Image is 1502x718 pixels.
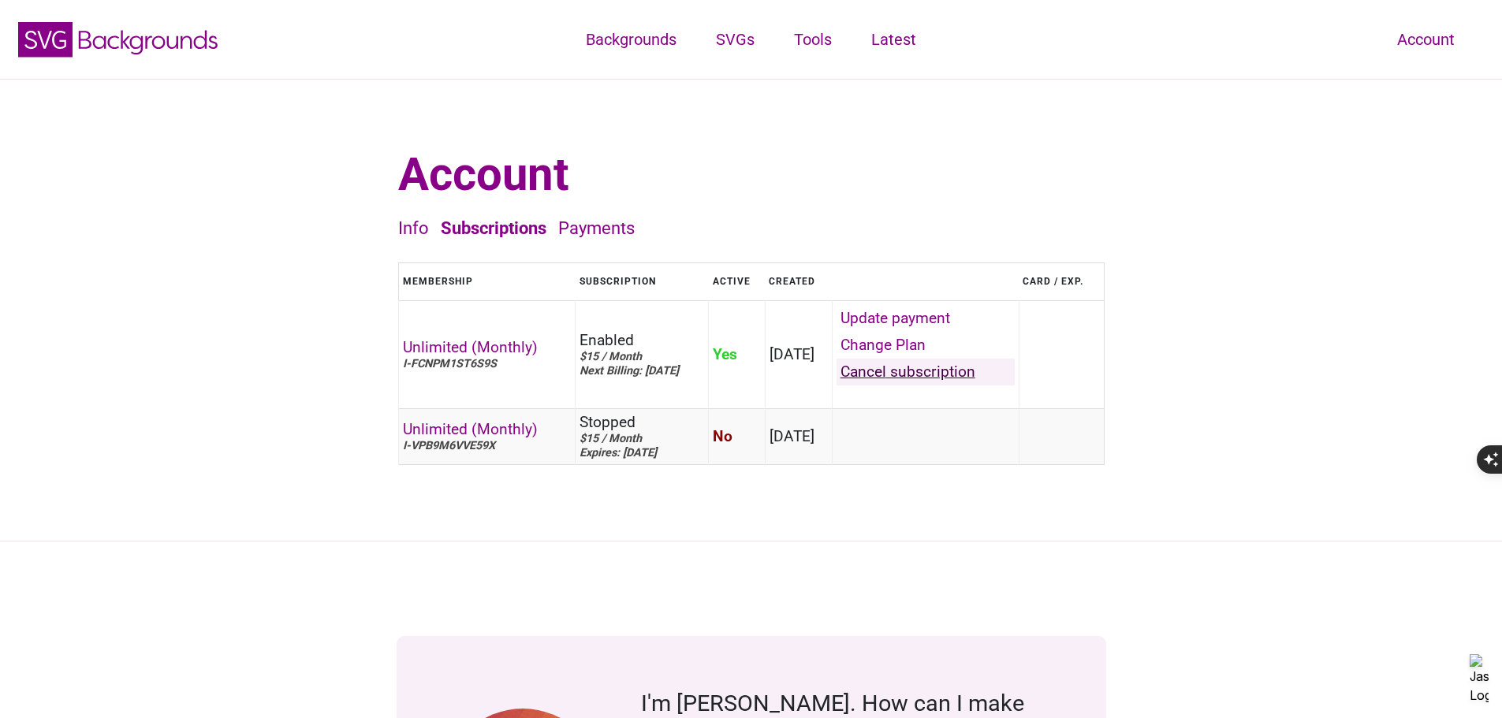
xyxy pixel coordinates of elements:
[1377,16,1474,63] a: Account
[566,16,696,63] a: Backgrounds
[580,413,704,432] div: Stopped
[770,345,828,364] div: [DATE]
[403,420,538,438] a: Unlimited (Monthly)
[441,218,546,238] a: Subscriptions
[765,262,832,300] th: Created
[709,262,766,300] th: Active
[403,357,572,371] div: I-FCNPM1ST6S9S
[403,338,538,356] a: Unlimited (Monthly)
[580,350,704,364] div: $15 / Month
[558,218,635,238] a: Payments
[713,427,732,445] span: No
[837,359,1015,385] a: Cancel
[837,427,1015,446] div: ‌
[770,427,828,446] div: [DATE]
[403,439,572,453] div: I-VPB9M6VVE59X
[1019,262,1104,300] th: Card / Exp.
[696,16,774,63] a: SVGs
[713,345,737,363] span: Yes
[837,332,1015,359] a: Change Plan
[580,432,704,446] div: $15 / Month
[580,364,704,378] div: Next Billing: [DATE]
[576,262,709,300] th: Subscription
[398,262,576,300] th: Membership
[398,147,1105,203] h1: Account
[774,16,852,63] a: Tools
[580,446,704,460] div: Expires: [DATE]
[398,218,429,238] a: Info
[852,16,936,63] a: Latest
[837,305,1015,404] div: ‌
[580,331,704,350] div: Enabled
[837,305,1015,332] a: Update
